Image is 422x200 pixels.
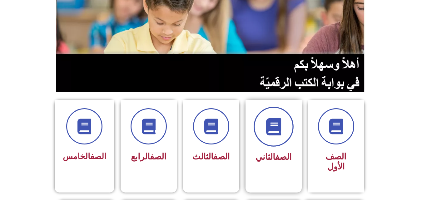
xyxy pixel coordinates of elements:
span: الصف الأول [325,152,346,172]
span: الثالث [192,152,230,162]
span: الخامس [63,152,106,161]
span: الثاني [256,152,292,162]
a: الصف [90,152,106,161]
span: الرابع [131,152,166,162]
a: الصف [150,152,166,162]
a: الصف [275,152,292,162]
a: الصف [213,152,230,162]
